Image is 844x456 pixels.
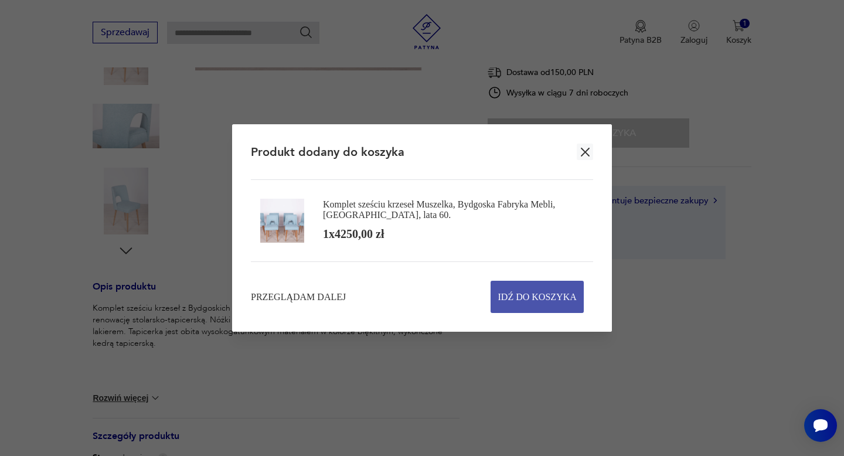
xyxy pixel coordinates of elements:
[498,281,577,312] span: Idź do koszyka
[323,226,384,242] div: 1 x 4250,00 zł
[251,144,404,160] h2: Produkt dodany do koszyka
[251,290,346,304] button: Przeglądam dalej
[260,199,304,243] img: Zdjęcie produktu
[323,199,584,220] div: Komplet sześciu krzeseł Muszelka, Bydgoska Fabryka Mebli, [GEOGRAPHIC_DATA], lata 60.
[491,281,584,313] button: Idź do koszyka
[804,409,837,442] iframe: Smartsupp widget button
